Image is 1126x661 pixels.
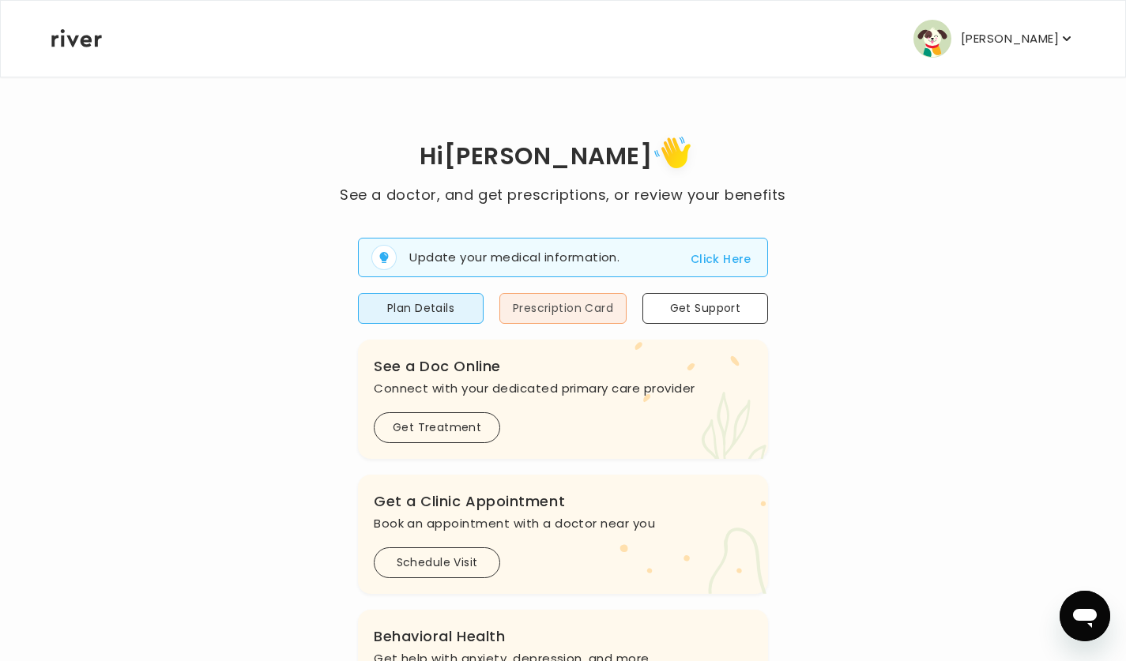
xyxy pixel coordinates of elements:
[913,20,1075,58] button: user avatar[PERSON_NAME]
[691,250,751,269] button: Click Here
[374,625,752,648] h3: Behavioral Health
[374,547,500,578] button: Schedule Visit
[340,184,785,206] p: See a doctor, and get prescriptions, or review your benefits
[374,355,752,377] h3: See a Doc Online
[340,131,785,184] h1: Hi [PERSON_NAME]
[499,293,627,324] button: Prescription Card
[1060,591,1110,641] iframe: Button to launch messaging window
[642,293,768,324] button: Get Support
[913,20,951,58] img: user avatar
[374,513,752,535] p: Book an appointment with a doctor near you
[374,377,752,400] p: Connect with your dedicated primary care provider
[409,249,619,267] p: Update your medical information.
[374,412,500,443] button: Get Treatment
[374,490,752,513] h3: Get a Clinic Appointment
[358,293,484,324] button: Plan Details
[961,28,1059,50] p: [PERSON_NAME]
